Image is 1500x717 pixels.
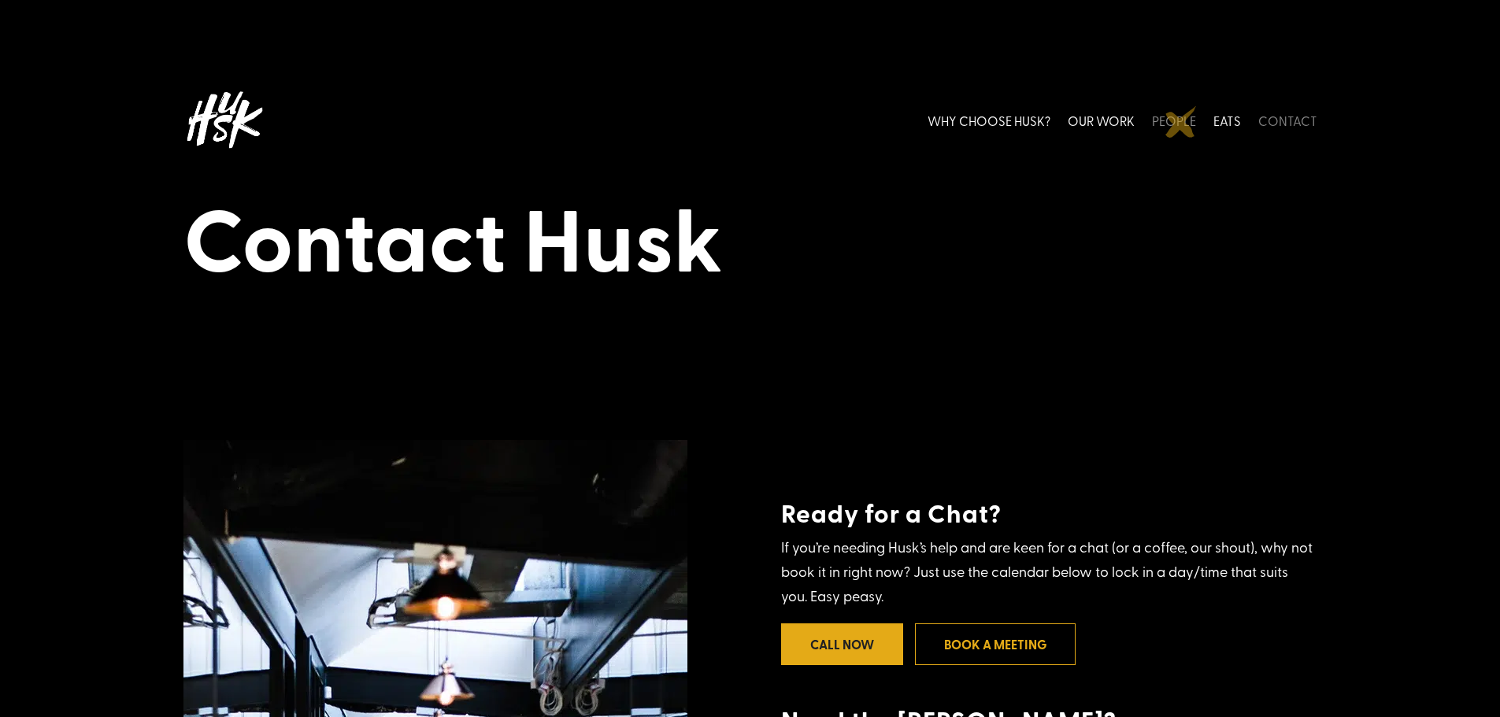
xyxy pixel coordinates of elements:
[928,85,1050,155] a: WHY CHOOSE HUSK?
[781,497,1317,535] h4: Ready for a Chat?
[1152,85,1196,155] a: PEOPLE
[183,85,270,155] img: Husk logo
[781,535,1317,608] p: If you’re needing Husk’s help and are keen for a chat (or a coffee, our shout), why not book it i...
[915,623,1076,665] a: Book a meeting
[781,623,903,665] a: Call Now
[183,186,1317,298] h1: Contact Husk
[1258,85,1317,155] a: CONTACT
[1068,85,1135,155] a: OUR WORK
[1213,85,1241,155] a: EATS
